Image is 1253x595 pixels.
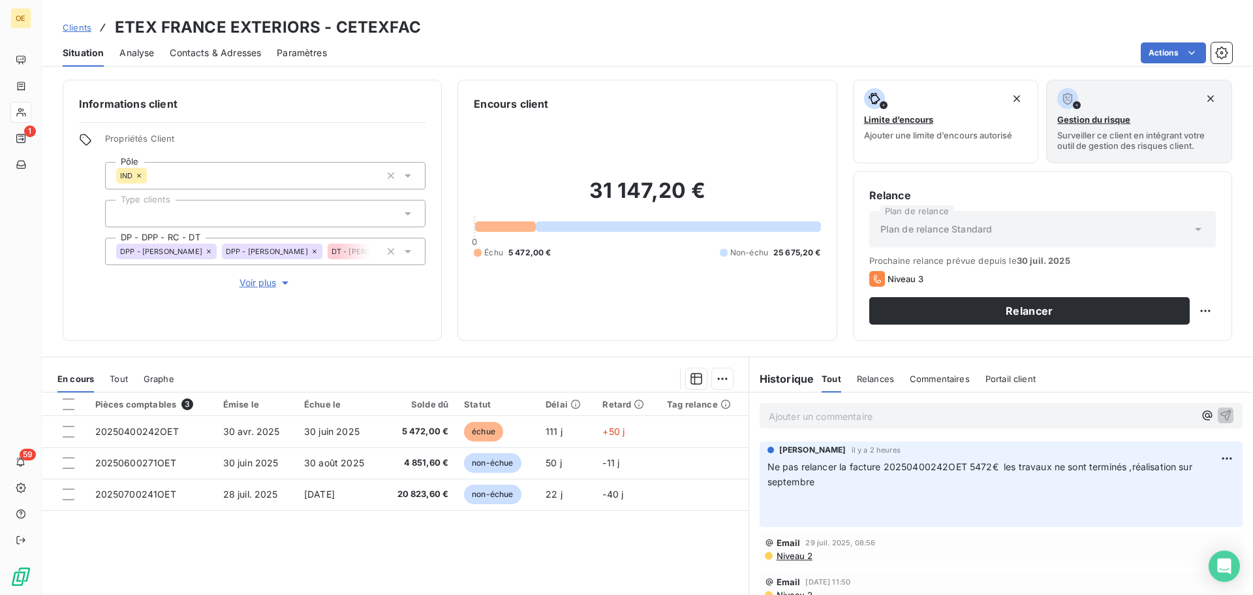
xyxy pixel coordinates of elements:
[546,426,563,437] span: 111 j
[857,374,894,384] span: Relances
[602,457,619,468] span: -11 j
[1057,130,1221,151] span: Surveiller ce client en intégrant votre outil de gestion des risques client.
[95,426,179,437] span: 20250400242OET
[105,133,425,152] span: Propriétés Client
[226,248,308,255] span: DPP - [PERSON_NAME]
[767,461,1195,487] span: Ne pas relancer la facture 20250400242OET 5472€ les travaux ne sont terminés ,réalisation sur sep...
[508,247,551,259] span: 5 472,00 €
[370,246,380,257] input: Ajouter une valeur
[602,426,625,437] span: +50 j
[880,223,993,236] span: Plan de relance Standard
[304,489,335,500] span: [DATE]
[240,276,292,289] span: Voir plus
[223,426,280,437] span: 30 avr. 2025
[120,172,132,180] span: IND
[1057,114,1130,125] span: Gestion du risque
[546,457,562,468] span: 50 j
[105,276,425,290] button: Voir plus
[119,46,154,59] span: Analyse
[464,399,530,410] div: Statut
[389,488,448,501] span: 20 823,60 €
[304,399,373,410] div: Échue le
[602,489,623,500] span: -40 j
[773,247,821,259] span: 25 675,20 €
[20,449,36,460] span: 59
[464,422,503,442] span: échue
[144,374,174,384] span: Graphe
[63,46,104,59] span: Situation
[749,371,814,387] h6: Historique
[822,374,841,384] span: Tout
[546,489,563,500] span: 22 j
[170,46,261,59] span: Contacts & Adresses
[95,398,208,410] div: Pièces comptables
[181,398,193,410] span: 3
[777,538,801,548] span: Email
[223,457,279,468] span: 30 juin 2025
[115,16,421,39] h3: ETEX FRANCE EXTERIORS - CETEXFAC
[602,399,651,410] div: Retard
[1209,551,1240,582] div: Open Intercom Messenger
[24,125,36,137] span: 1
[869,297,1190,325] button: Relancer
[1046,80,1232,163] button: Gestion du risqueSurveiller ce client en intégrant votre outil de gestion des risques client.
[869,187,1216,203] h6: Relance
[304,426,360,437] span: 30 juin 2025
[805,539,875,547] span: 29 juil. 2025, 08:56
[63,21,91,34] a: Clients
[95,489,176,500] span: 20250700241OET
[1017,255,1070,266] span: 30 juil. 2025
[474,178,820,217] h2: 31 147,20 €
[888,274,923,284] span: Niveau 3
[10,8,31,29] div: OE
[304,457,364,468] span: 30 août 2025
[10,128,31,149] a: 1
[389,425,448,438] span: 5 472,00 €
[730,247,768,259] span: Non-échu
[805,578,850,586] span: [DATE] 11:50
[864,114,933,125] span: Limite d’encours
[464,453,521,473] span: non-échue
[116,208,127,219] input: Ajouter une valeur
[79,96,425,112] h6: Informations client
[223,489,278,500] span: 28 juil. 2025
[120,248,202,255] span: DPP - [PERSON_NAME]
[667,399,741,410] div: Tag relance
[10,566,31,587] img: Logo LeanPay
[332,248,409,255] span: DT - [PERSON_NAME]
[1141,42,1206,63] button: Actions
[223,399,288,410] div: Émise le
[474,96,548,112] h6: Encours client
[472,236,477,247] span: 0
[57,374,94,384] span: En cours
[63,22,91,33] span: Clients
[389,399,448,410] div: Solde dû
[852,446,901,454] span: il y a 2 heures
[484,247,503,259] span: Échu
[775,551,812,561] span: Niveau 2
[546,399,587,410] div: Délai
[777,577,801,587] span: Email
[147,170,157,182] input: Ajouter une valeur
[464,485,521,504] span: non-échue
[389,457,448,470] span: 4 851,60 €
[985,374,1036,384] span: Portail client
[95,457,176,468] span: 20250600271OET
[277,46,327,59] span: Paramètres
[864,130,1012,140] span: Ajouter une limite d’encours autorisé
[779,444,846,456] span: [PERSON_NAME]
[110,374,128,384] span: Tout
[869,255,1216,266] span: Prochaine relance prévue depuis le
[853,80,1039,163] button: Limite d’encoursAjouter une limite d’encours autorisé
[910,374,970,384] span: Commentaires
